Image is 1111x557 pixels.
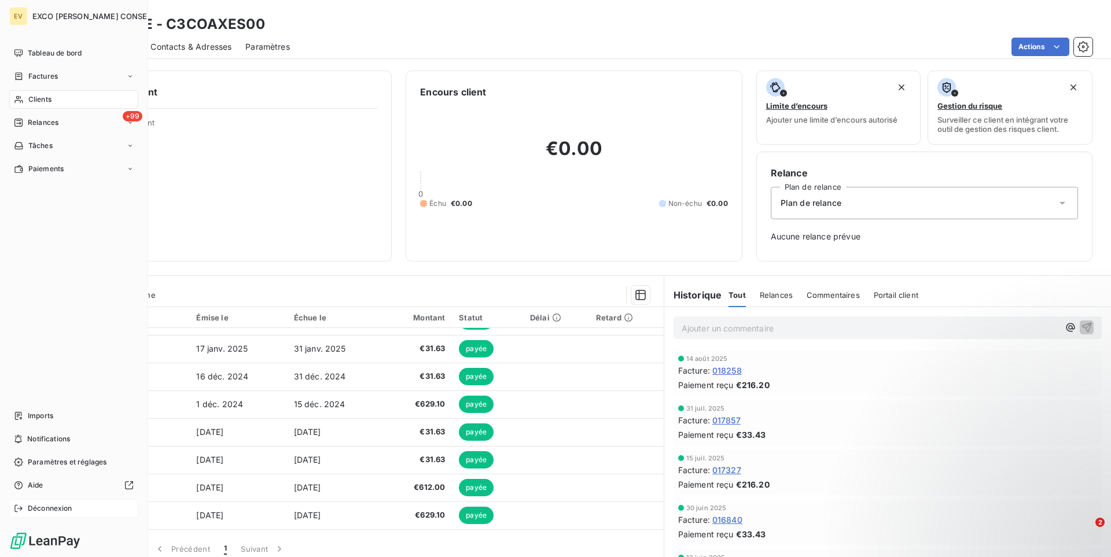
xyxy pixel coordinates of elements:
div: Délai [530,313,582,322]
a: Imports [9,407,138,425]
span: Paiements [28,164,64,174]
div: Retard [596,313,657,322]
span: payée [459,479,494,496]
span: €33.43 [736,429,766,441]
span: Tout [729,290,746,300]
span: 15 déc. 2024 [294,399,345,409]
span: 016840 [712,514,742,526]
a: Clients [9,90,138,109]
a: Tableau de bord [9,44,138,62]
span: 31 déc. 2024 [294,371,346,381]
span: €216.20 [736,379,770,391]
span: 017327 [712,464,741,476]
span: 16 déc. 2024 [196,371,248,381]
span: Relances [28,117,58,128]
span: Propriétés Client [93,118,377,134]
iframe: Intercom live chat [1072,518,1099,545]
span: €216.20 [736,478,770,490]
span: 30 juin 2025 [686,504,727,511]
h6: Informations client [70,85,377,99]
h3: COAXE - C3COAXES00 [102,14,265,35]
span: [DATE] [294,510,321,520]
span: EXCO [PERSON_NAME] CONSEILS [32,12,159,21]
span: 0 [418,189,423,198]
div: Statut [459,313,516,322]
span: +99 [123,111,142,121]
span: [DATE] [196,482,223,492]
span: 017857 [712,414,741,426]
span: Facture : [678,514,710,526]
span: €33.43 [736,528,766,540]
span: [DATE] [196,455,223,464]
span: payée [459,396,494,413]
h6: Historique [664,288,722,302]
span: [DATE] [294,455,321,464]
span: [DATE] [294,427,321,437]
img: Logo LeanPay [9,532,81,550]
span: Paramètres et réglages [28,457,106,467]
span: 15 juil. 2025 [686,455,725,462]
div: Échue le [294,313,378,322]
span: Échu [429,198,446,209]
a: Paramètres et réglages [9,453,138,471]
span: 2 [1095,518,1105,527]
span: 14 août 2025 [686,355,728,362]
iframe: Intercom notifications message [880,445,1111,526]
span: €612.00 [392,482,445,493]
span: Aucune relance prévue [771,231,1078,242]
span: 17 janv. 2025 [196,344,248,353]
span: Plan de relance [781,197,841,209]
span: €0.00 [451,198,472,209]
span: payée [459,451,494,469]
span: [DATE] [196,427,223,437]
span: payée [459,368,494,385]
span: €629.10 [392,510,445,521]
span: Tâches [28,141,53,151]
span: Gestion du risque [937,101,1002,110]
span: €31.63 [392,371,445,382]
span: payée [459,423,494,441]
span: Commentaires [807,290,860,300]
a: Paiements [9,160,138,178]
span: €31.63 [392,454,445,466]
span: [DATE] [196,510,223,520]
span: 1 [224,543,227,555]
a: Factures [9,67,138,86]
span: Paiement reçu [678,379,734,391]
span: €0.00 [707,198,728,209]
span: Relances [760,290,793,300]
span: Ajouter une limite d’encours autorisé [766,115,897,124]
div: Montant [392,313,445,322]
span: Paiement reçu [678,478,734,490]
h6: Encours client [420,85,486,99]
div: EV [9,7,28,25]
span: Facture : [678,464,710,476]
span: €31.63 [392,343,445,355]
span: payée [459,507,494,524]
span: Contacts & Adresses [150,41,231,53]
span: Imports [28,411,53,421]
a: Tâches [9,137,138,155]
div: Émise le [196,313,279,322]
span: Facture : [678,364,710,377]
span: Factures [28,71,58,82]
span: Paiement reçu [678,429,734,441]
span: 31 juil. 2025 [686,405,725,412]
a: Aide [9,476,138,495]
span: Portail client [874,290,918,300]
span: 018258 [712,364,742,377]
a: +99Relances [9,113,138,132]
span: Non-échu [668,198,702,209]
span: Déconnexion [28,503,72,514]
h6: Relance [771,166,1078,180]
span: [DATE] [294,482,321,492]
span: 1 déc. 2024 [196,399,243,409]
span: Paiement reçu [678,528,734,540]
span: payée [459,340,494,357]
span: Surveiller ce client en intégrant votre outil de gestion des risques client. [937,115,1083,134]
span: Paramètres [245,41,290,53]
span: Facture : [678,414,710,426]
button: Limite d’encoursAjouter une limite d’encours autorisé [756,71,921,145]
h2: €0.00 [420,137,727,172]
span: Notifications [27,434,70,444]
